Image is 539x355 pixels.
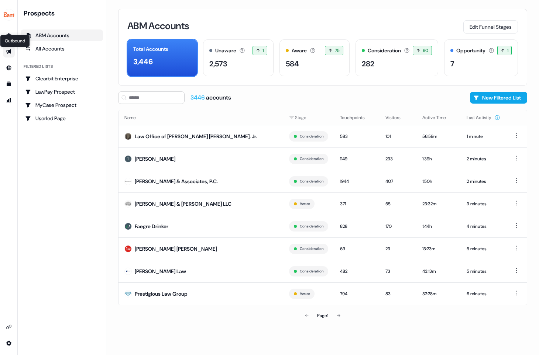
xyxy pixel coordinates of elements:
div: 1944 [340,178,374,185]
a: Go to Userled Page [21,112,103,124]
div: 23 [385,245,411,253]
a: Go to MyCase Prospect [21,99,103,111]
th: Name [119,110,283,125]
button: Last Activity [467,111,500,124]
div: 794 [340,290,374,297]
div: 3 minutes [467,200,500,208]
div: Consideration [368,47,401,55]
a: Go to integrations [3,321,15,333]
div: [PERSON_NAME] & Associates, P.C. [135,178,218,185]
button: Visitors [385,111,409,124]
div: Prestigious Law Group [135,290,188,297]
a: All accounts [21,43,103,55]
div: 1 minute [467,133,500,140]
div: 55 [385,200,411,208]
div: 5 minutes [467,268,500,275]
div: 6 minutes [467,290,500,297]
div: [PERSON_NAME] Law [135,268,186,275]
div: 69 [340,245,374,253]
div: 13:23m [422,245,455,253]
a: Go to templates [3,78,15,90]
button: Aware [300,290,310,297]
button: Edit Funnel Stages [463,20,518,34]
div: [PERSON_NAME] & [PERSON_NAME] LLC [135,200,231,208]
div: 407 [385,178,411,185]
a: Go to prospects [3,29,15,41]
button: Consideration [300,178,323,185]
div: 1:44h [422,223,455,230]
div: 5 minutes [467,245,500,253]
div: 2 minutes [467,178,500,185]
button: Consideration [300,268,323,275]
div: accounts [190,94,231,102]
div: 371 [340,200,374,208]
a: Go to attribution [3,94,15,106]
button: Aware [300,201,310,207]
a: Go to outbound experience [3,46,15,58]
span: 75 [335,47,340,54]
div: Userled Page [25,115,99,122]
div: 3,446 [133,56,153,67]
div: 32:28m [422,290,455,297]
div: All Accounts [25,45,99,52]
div: Page 1 [317,312,328,319]
button: Consideration [300,133,323,140]
div: 2 minutes [467,155,500,163]
div: 170 [385,223,411,230]
div: LawPay Prospect [25,88,99,95]
span: 60 [423,47,429,54]
div: [PERSON_NAME] [135,155,175,163]
div: 7 [450,58,454,69]
div: Faegre Drinker [135,223,168,230]
div: 2,573 [209,58,227,69]
span: 1 [262,47,264,54]
div: 584 [286,58,299,69]
div: 583 [340,133,374,140]
button: Consideration [300,223,323,230]
div: Stage [289,114,328,121]
button: Touchpoints [340,111,374,124]
div: 101 [385,133,411,140]
div: Unaware [215,47,236,55]
div: 482 [340,268,374,275]
h3: ABM Accounts [127,21,189,31]
a: Go to Inbound [3,62,15,74]
div: Aware [292,47,307,55]
div: Filtered lists [24,63,53,70]
div: Total Accounts [133,45,168,53]
div: 233 [385,155,411,163]
button: New Filtered List [470,92,527,104]
div: [PERSON_NAME] [PERSON_NAME] [135,245,217,253]
div: Law Office of [PERSON_NAME] [PERSON_NAME], Jr. [135,133,257,140]
div: 4 minutes [467,223,500,230]
div: 23:32m [422,200,455,208]
span: 3446 [190,94,206,101]
div: Clearbit Enterprise [25,75,99,82]
div: 1:50h [422,178,455,185]
div: 83 [385,290,411,297]
a: Go to integrations [3,337,15,349]
div: Prospects [24,9,103,18]
a: Go to LawPay Prospect [21,86,103,98]
div: MyCase Prospect [25,101,99,109]
div: 1149 [340,155,374,163]
div: 73 [385,268,411,275]
button: Active Time [422,111,455,124]
div: Opportunity [456,47,485,55]
span: 1 [507,47,508,54]
div: 43:13m [422,268,455,275]
div: 828 [340,223,374,230]
div: ABM Accounts [25,32,99,39]
a: Go to Clearbit Enterprise [21,73,103,84]
div: 56:59m [422,133,455,140]
button: Consideration [300,156,323,162]
button: Consideration [300,246,323,252]
div: 282 [362,58,374,69]
div: 1:39h [422,155,455,163]
a: ABM Accounts [21,29,103,41]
